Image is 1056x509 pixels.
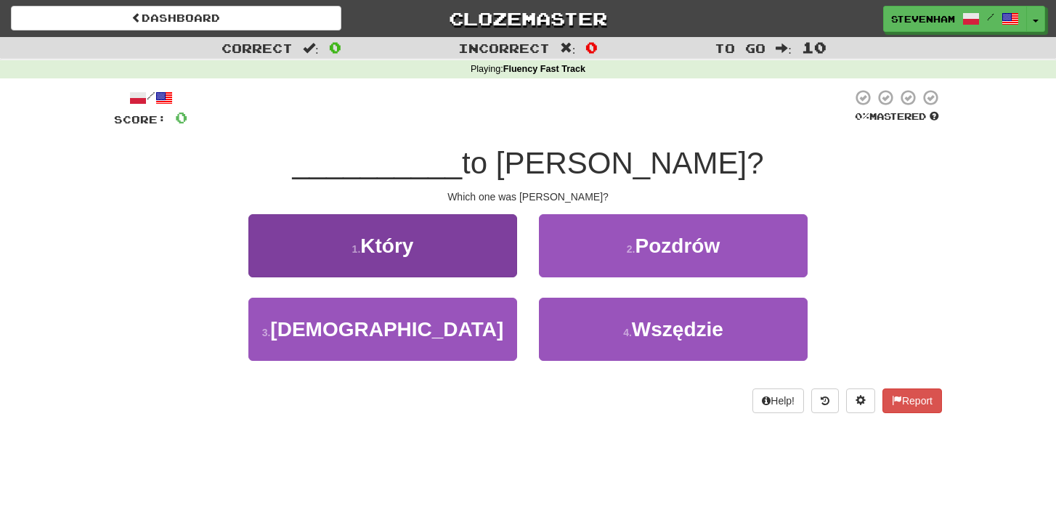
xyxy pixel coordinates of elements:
[855,110,869,122] span: 0 %
[883,6,1027,32] a: stevenham /
[585,38,598,56] span: 0
[503,64,585,74] strong: Fluency Fast Track
[539,214,808,277] button: 2.Pozdrów
[270,318,503,341] span: [DEMOGRAPHIC_DATA]
[776,42,792,54] span: :
[811,388,839,413] button: Round history (alt+y)
[329,38,341,56] span: 0
[114,190,942,204] div: Which one was [PERSON_NAME]?
[560,42,576,54] span: :
[987,12,994,22] span: /
[292,146,462,180] span: __________
[248,214,517,277] button: 1.Który
[175,108,187,126] span: 0
[627,243,635,255] small: 2 .
[635,235,720,257] span: Pozdrów
[752,388,804,413] button: Help!
[262,327,271,338] small: 3 .
[632,318,723,341] span: Wszędzie
[462,146,763,180] span: to [PERSON_NAME]?
[352,243,361,255] small: 1 .
[802,38,826,56] span: 10
[623,327,632,338] small: 4 .
[458,41,550,55] span: Incorrect
[248,298,517,361] button: 3.[DEMOGRAPHIC_DATA]
[11,6,341,30] a: Dashboard
[539,298,808,361] button: 4.Wszędzie
[303,42,319,54] span: :
[882,388,942,413] button: Report
[715,41,765,55] span: To go
[360,235,413,257] span: Który
[114,89,187,107] div: /
[363,6,694,31] a: Clozemaster
[222,41,293,55] span: Correct
[114,113,166,126] span: Score:
[852,110,942,123] div: Mastered
[891,12,955,25] span: stevenham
